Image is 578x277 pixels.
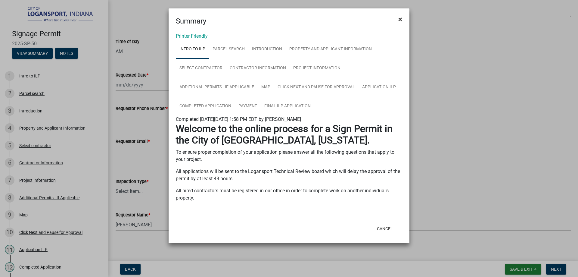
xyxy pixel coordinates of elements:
h4: Summary [176,16,206,27]
p: All hired contractors must be registered in our office in order to complete work on another indiv... [176,187,402,202]
a: Additional Permits - If Applicable [176,78,258,97]
a: Click Next and Pause for Approval [274,78,359,97]
a: Completed Application [176,97,235,116]
a: Parcel search [209,40,248,59]
a: Map [258,78,274,97]
a: Select contractor [176,59,226,78]
a: Property and Applicant Information [286,40,375,59]
p: To ensure proper completion of your application please answer all the following questions that ap... [176,149,402,163]
a: Printer Friendly [176,33,208,39]
a: Introduction [248,40,286,59]
a: Application ILP [359,78,399,97]
span: Completed [DATE][DATE] 1:58 PM EDT by [PERSON_NAME] [176,116,301,122]
a: Intro to ILP [176,40,209,59]
a: FINAL ILP Application [261,97,314,116]
strong: Welcome to the online process for a Sign Permit in the City of [GEOGRAPHIC_DATA], [US_STATE]. [176,123,393,146]
button: Close [393,11,407,28]
a: Payment [235,97,261,116]
p: All applications will be sent to the Logansport Technical Review board which will delay the appro... [176,168,402,182]
button: Cancel [372,223,398,234]
span: × [398,15,402,24]
a: Contractor Information [226,59,290,78]
a: Project Information [290,59,344,78]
